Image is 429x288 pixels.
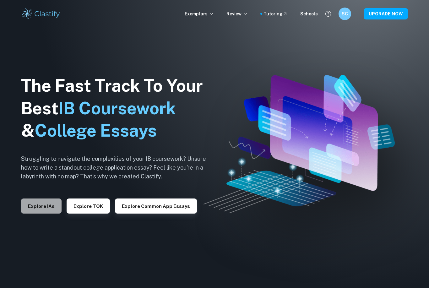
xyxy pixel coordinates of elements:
button: Explore TOK [67,198,110,214]
a: Explore TOK [67,203,110,209]
button: Help and Feedback [323,8,334,19]
a: Explore Common App essays [115,203,197,209]
p: Review [226,10,248,17]
button: Explore Common App essays [115,198,197,214]
button: Explore IAs [21,198,62,214]
p: Exemplars [185,10,214,17]
img: Clastify hero [204,75,395,213]
a: Tutoring [263,10,288,17]
h6: SC [341,10,349,17]
span: IB Coursework [58,98,176,118]
a: Schools [300,10,318,17]
a: Explore IAs [21,203,62,209]
span: College Essays [35,121,157,140]
h1: The Fast Track To Your Best & [21,74,216,142]
button: SC [339,8,351,20]
button: UPGRADE NOW [364,8,408,19]
img: Clastify logo [21,8,61,20]
h6: Struggling to navigate the complexities of your IB coursework? Unsure how to write a standout col... [21,155,216,181]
